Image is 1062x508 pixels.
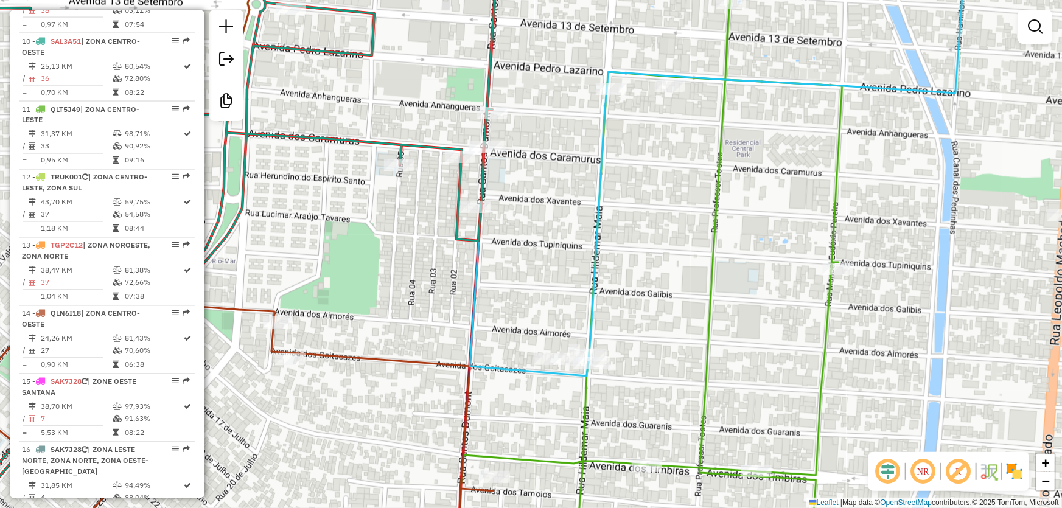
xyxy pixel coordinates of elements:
i: % de utilização do peso [113,403,122,411]
span: SAK7J28 [51,377,82,386]
span: QLT5J49 [51,105,80,114]
td: 81,43% [124,333,183,345]
td: 94,49% [124,480,183,492]
td: 06:38 [124,359,183,371]
td: 91,63% [124,413,183,425]
i: % de utilização do peso [113,131,122,138]
span: 16 - [22,445,148,476]
i: Distância Total [29,335,36,343]
td: 4 [40,492,112,504]
td: 38,47 KM [40,265,112,277]
i: % de utilização da cubagem [113,75,122,82]
a: Exibir filtros [1023,15,1047,39]
a: OpenStreetMap [881,498,932,507]
td: 72,80% [124,72,183,85]
i: Rota otimizada [184,335,192,343]
span: | ZONA CENTRO-OESTE [22,309,140,329]
i: Tempo total em rota [113,89,119,96]
i: Rota otimizada [184,131,192,138]
i: % de utilização do peso [113,335,122,343]
span: TGP2C12 [51,241,83,250]
td: 38 [40,4,112,16]
td: = [22,18,28,30]
i: Tempo total em rota [113,361,119,369]
i: % de utilização da cubagem [113,279,122,287]
span: | ZONA CENTRO-LESTE [22,105,139,125]
td: 09:16 [124,155,183,167]
td: 07:54 [124,18,183,30]
td: 24,26 KM [40,333,112,345]
td: 37 [40,209,112,221]
span: 13 - [22,241,150,261]
i: Total de Atividades [29,211,36,218]
span: 11 - [22,105,139,125]
span: 12 - [22,173,147,193]
td: 54,58% [124,209,183,221]
em: Opções [172,446,179,453]
td: 08:44 [124,223,183,235]
em: Opções [172,310,179,317]
td: 0,70 KM [40,86,112,99]
i: % de utilização do peso [113,482,122,490]
a: Criar modelo [214,89,239,116]
span: 10 - [22,37,140,57]
i: Total de Atividades [29,347,36,355]
td: 7 [40,413,112,425]
em: Opções [172,37,179,44]
i: Total de Atividades [29,279,36,287]
i: % de utilização do peso [113,63,122,70]
i: % de utilização da cubagem [113,495,122,502]
td: 31,37 KM [40,128,112,141]
td: 31,85 KM [40,480,112,492]
i: Total de Atividades [29,416,36,423]
td: / [22,72,28,85]
a: Exportar sessão [214,47,239,74]
td: 03,11% [124,4,183,16]
td: 1,04 KM [40,291,112,303]
td: / [22,277,28,289]
td: 37 [40,277,112,289]
td: 98,71% [124,128,183,141]
i: Total de Atividades [29,495,36,502]
i: Tempo total em rota [113,21,119,28]
td: = [22,359,28,371]
em: Rota exportada [183,446,190,453]
i: Tempo total em rota [113,225,119,232]
i: Tempo total em rota [113,157,119,164]
i: Veículo já utilizado nesta sessão [82,447,88,454]
td: 36 [40,72,112,85]
td: 33 [40,141,112,153]
em: Rota exportada [183,37,190,44]
span: QLN6I18 [51,309,81,318]
td: 0,90 KM [40,359,112,371]
td: / [22,141,28,153]
td: 70,60% [124,345,183,357]
td: 90,92% [124,141,183,153]
td: = [22,427,28,439]
i: Total de Atividades [29,143,36,150]
td: 88,04% [124,492,183,504]
td: 0,97 KM [40,18,112,30]
i: Tempo total em rota [113,430,119,437]
i: Tempo total em rota [113,293,119,301]
td: 0,95 KM [40,155,112,167]
i: Rota otimizada [184,199,192,206]
span: 15 - [22,377,136,397]
i: Distância Total [29,63,36,70]
i: Distância Total [29,131,36,138]
i: Total de Atividades [29,75,36,82]
i: Distância Total [29,267,36,274]
td: / [22,209,28,221]
td: 27 [40,345,112,357]
i: % de utilização da cubagem [113,143,122,150]
td: 97,93% [124,401,183,413]
span: | ZONE OESTE SANTANA [22,377,136,397]
em: Opções [172,105,179,113]
td: 25,13 KM [40,60,112,72]
span: | ZONA CENTRO-LESTE, ZONA SUL [22,173,147,193]
i: Veículo já utilizado nesta sessão [82,378,88,386]
i: Rota otimizada [184,63,192,70]
i: Rota otimizada [184,482,192,490]
td: 43,70 KM [40,197,112,209]
i: % de utilização do peso [113,199,122,206]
